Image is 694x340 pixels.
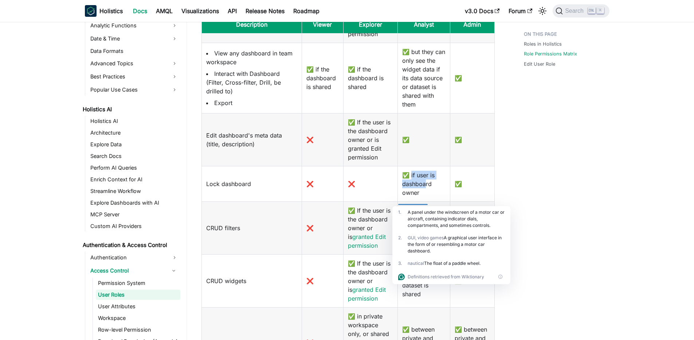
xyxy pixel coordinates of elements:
[96,325,180,335] a: Row-level Permission
[302,166,343,201] td: ❌
[397,43,450,113] td: ✅ but they can only see the widget data if its data source or dataset is shared with them
[129,5,152,17] a: Docs
[460,5,504,17] a: v3.0 Docs
[241,5,289,17] a: Release Notes
[504,5,537,17] a: Forum
[344,201,398,254] td: ✅ If the user is the dashboard owner or is
[96,313,180,323] a: Workspace
[96,290,180,300] a: User Roles
[397,201,450,254] td: ✅ if its datasource / dataset is shared
[344,43,398,113] td: ✅ if the dashboard is shared
[88,116,180,126] a: Holistics AI
[524,61,555,67] a: Edit User Role
[88,265,167,277] a: Access Control
[88,221,180,231] a: Custom AI Providers
[563,8,588,14] span: Search
[302,201,343,254] td: ❌
[88,174,180,185] a: Enrich Context for AI
[88,58,180,69] a: Advanced Topics
[344,113,398,166] td: ✅ If the user is the dashboard owner or is granted Edit permission
[201,201,302,254] td: CRUD filters
[597,7,604,14] kbd: K
[201,15,302,34] th: Description
[85,5,123,17] a: HolisticsHolistics
[88,20,180,31] a: Analytic Functions
[81,104,180,115] a: Holistics AI
[88,84,180,96] a: Popular Use Cases
[88,46,180,56] a: Data Formats
[88,209,180,220] a: MCP Server
[344,15,398,34] th: Explorer
[397,166,450,201] td: ✅ if user is dashboard owner
[88,128,180,138] a: Architecture
[344,166,398,201] td: ❌
[450,166,494,201] td: ✅
[223,5,241,17] a: API
[99,7,123,15] b: Holistics
[96,301,180,312] a: User Attributes
[96,278,180,288] a: Permission System
[85,5,97,17] img: Holistics
[88,198,180,208] a: Explore Dashboards with AI
[450,15,494,34] th: Admin
[88,252,180,263] a: Authentication
[177,5,223,17] a: Visualizations
[553,4,609,18] button: Search (Ctrl+K)
[88,33,180,45] a: Date & Time
[201,254,302,307] td: CRUD widgets
[450,113,494,166] td: ✅
[397,15,450,34] th: Analyst
[206,98,297,107] li: Export
[524,40,562,47] a: Roles in Holistics
[397,113,450,166] td: ✅
[152,5,177,17] a: AMQL
[450,43,494,113] td: ✅
[302,113,343,166] td: ❌
[344,254,398,307] td: ✅ If the user is the dashboard owner or is
[167,265,180,277] button: Collapse sidebar category 'Access Control'
[88,151,180,161] a: Search Docs
[81,240,180,250] a: Authentication & Access Control
[450,201,494,254] td: ✅
[88,139,180,150] a: Explore Data
[289,5,324,17] a: Roadmap
[88,71,180,82] a: Best Practices
[524,50,577,57] a: Role Permissions Matrix
[537,5,548,17] button: Switch between dark and light mode (currently light mode)
[302,43,343,113] td: ✅ if the dashboard is shared
[206,69,297,96] li: Interact with Dashboard (Filter, Cross-filter, Drill, be drilled to)
[88,163,180,173] a: Perform AI Queries
[201,166,302,201] td: Lock dashboard
[348,233,386,249] a: granted Edit permission
[78,22,187,340] nav: Docs sidebar
[302,254,343,307] td: ❌
[201,113,302,166] td: Edit dashboard's meta data (title, description)
[348,286,386,302] a: granted Edit permission
[206,49,297,66] li: View any dashboard in team workspace
[302,15,343,34] th: Viewer
[88,186,180,196] a: Streamline Workflow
